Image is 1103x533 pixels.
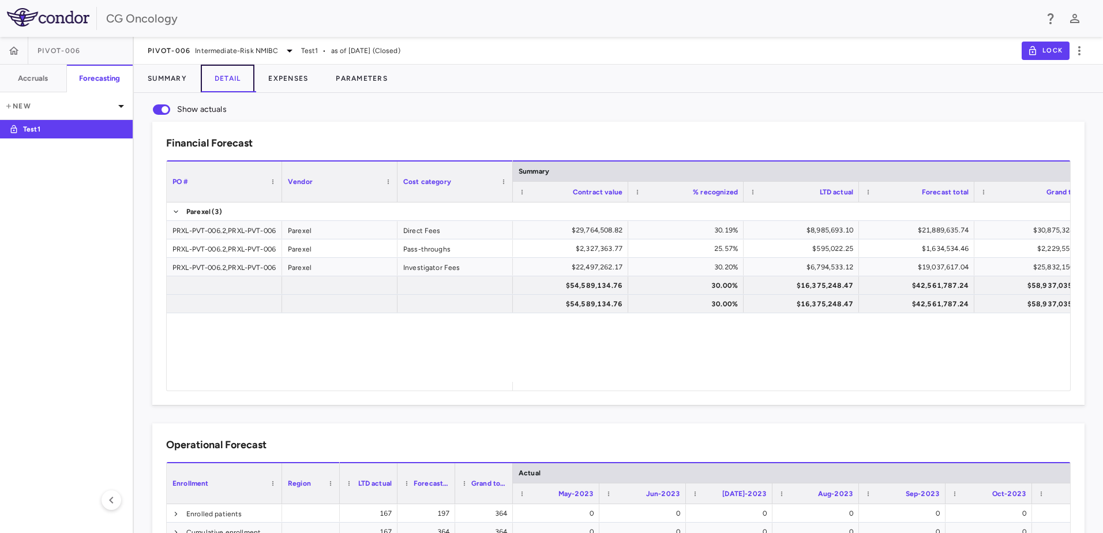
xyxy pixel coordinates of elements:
span: Region [288,479,311,487]
div: $25,832,150.16 [985,258,1084,276]
div: $21,889,635.74 [869,221,969,239]
span: PIVOT-006 [37,46,80,55]
div: $595,022.25 [754,239,853,258]
div: 0 [523,504,594,523]
div: $54,589,134.76 [523,295,622,313]
div: 30.20% [639,258,738,276]
h6: Forecasting [79,73,121,84]
span: Parexel [186,202,211,221]
div: Investigator Fees [397,258,513,276]
span: (3) [212,202,222,221]
div: 0 [869,504,940,523]
span: Forecast total [922,188,969,196]
span: Grand total [1046,188,1084,196]
div: $1,634,534.46 [869,239,969,258]
div: 25.57% [639,239,738,258]
div: 197 [408,504,449,523]
span: • [322,46,326,56]
div: $58,937,035.71 [985,295,1084,313]
button: Expenses [254,65,322,92]
div: $8,985,693.10 [754,221,853,239]
div: $30,875,328.84 [985,221,1084,239]
span: Aug-2023 [818,490,853,498]
label: Show actuals [146,97,227,122]
div: Direct Fees [397,221,513,239]
span: Enrollment [172,479,209,487]
div: $42,561,787.24 [869,295,969,313]
span: Intermediate-Risk NMIBC [195,46,277,56]
div: 0 [696,504,767,523]
span: Contract value [573,188,622,196]
span: Cost category [403,178,451,186]
div: $22,497,262.17 [523,258,622,276]
span: Enrolled patients [186,505,242,523]
span: % recognized [693,188,738,196]
div: 0 [783,504,853,523]
div: Pass-throughs [397,239,513,257]
span: PO # [172,178,189,186]
h6: Accruals [18,73,48,84]
p: New [5,101,114,111]
button: Lock [1022,42,1070,60]
div: $54,589,134.76 [523,276,622,295]
div: Parexel [282,258,397,276]
span: LTD actual [820,188,854,196]
span: Sep-2023 [906,490,940,498]
div: Parexel [282,221,397,239]
div: $16,375,248.47 [754,295,853,313]
div: 0 [610,504,680,523]
span: May-2023 [558,490,594,498]
div: Parexel [282,239,397,257]
span: Forecasted total [414,479,449,487]
div: 364 [466,504,507,523]
span: Actual [519,469,541,477]
button: Parameters [322,65,402,92]
div: 30.19% [639,221,738,239]
span: LTD actual [358,479,392,487]
div: PRXL-PVT-006.2,PRXL-PVT-006 [167,258,282,276]
div: $58,937,035.71 [985,276,1084,295]
span: Test1 [301,46,318,56]
span: Vendor [288,178,313,186]
div: 0 [956,504,1026,523]
span: Oct-2023 [992,490,1026,498]
div: CG Oncology [106,10,1036,27]
p: Test1 [23,124,108,134]
button: Summary [134,65,201,92]
div: PRXL-PVT-006.2,PRXL-PVT-006 [167,221,282,239]
div: $2,327,363.77 [523,239,622,258]
span: as of [DATE] (Closed) [331,46,400,56]
div: $42,561,787.24 [869,276,969,295]
div: $16,375,248.47 [754,276,853,295]
div: 30.00% [639,276,738,295]
button: Detail [201,65,255,92]
h6: Financial Forecast [166,136,253,151]
span: Grand total [471,479,507,487]
span: PIVOT-006 [148,46,190,55]
span: Summary [519,167,549,175]
div: 30.00% [639,295,738,313]
div: $19,037,617.04 [869,258,969,276]
div: PRXL-PVT-006.2,PRXL-PVT-006 [167,239,282,257]
div: $2,229,556.71 [985,239,1084,258]
img: logo-full-SnFGN8VE.png [7,8,89,27]
span: [DATE]-2023 [722,490,767,498]
span: Jun-2023 [646,490,680,498]
h6: Operational Forecast [166,437,267,453]
div: $6,794,533.12 [754,258,853,276]
div: 167 [350,504,392,523]
div: $29,764,508.82 [523,221,622,239]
